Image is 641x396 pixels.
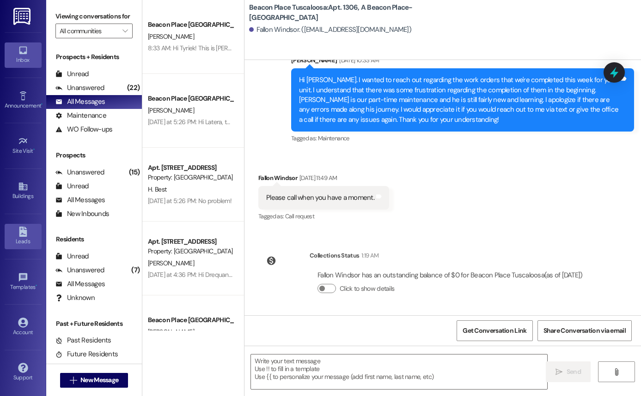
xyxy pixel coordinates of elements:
[148,246,233,256] div: Property: [GEOGRAPHIC_DATA] [GEOGRAPHIC_DATA]
[5,315,42,340] a: Account
[55,349,118,359] div: Future Residents
[567,367,581,377] span: Send
[46,234,142,244] div: Residents
[5,179,42,204] a: Buildings
[148,94,233,103] div: Beacon Place [GEOGRAPHIC_DATA] Prospect
[291,132,634,145] div: Tagged as:
[340,284,394,294] label: Click to show details
[55,83,104,93] div: Unanswered
[297,173,337,183] div: [DATE] 11:49 AM
[457,320,532,341] button: Get Conversation Link
[60,373,128,388] button: New Message
[337,55,379,65] div: [DATE] 10:33 AM
[5,270,42,294] a: Templates •
[148,106,194,114] span: [PERSON_NAME]
[129,263,142,277] div: (7)
[13,8,32,25] img: ResiDesk Logo
[55,9,133,24] label: Viewing conversations for
[55,195,105,205] div: All Messages
[55,336,111,345] div: Past Residents
[80,375,118,385] span: New Message
[55,252,89,261] div: Unread
[36,282,37,289] span: •
[55,69,89,79] div: Unread
[148,197,232,205] div: [DATE] at 5:26 PM: No problem!
[148,173,233,182] div: Property: [GEOGRAPHIC_DATA] [GEOGRAPHIC_DATA]
[46,319,142,329] div: Past + Future Residents
[55,209,109,219] div: New Inbounds
[148,237,233,246] div: Apt. [STREET_ADDRESS]
[60,24,118,38] input: All communities
[318,134,349,142] span: Maintenance
[33,146,35,153] span: •
[5,224,42,249] a: Leads
[148,315,233,325] div: Beacon Place [GEOGRAPHIC_DATA] Prospect
[258,173,389,186] div: Fallon Windsor
[55,97,105,107] div: All Messages
[249,3,434,23] b: Beacon Place Tuscaloosa: Apt. 1306, A Beacon Place-[GEOGRAPHIC_DATA]
[55,125,112,134] div: WO Follow-ups
[148,32,194,41] span: [PERSON_NAME]
[41,101,43,108] span: •
[285,212,314,220] span: Call request
[55,181,89,191] div: Unread
[359,251,378,260] div: 1:19 AM
[148,259,194,267] span: [PERSON_NAME]
[543,326,626,336] span: Share Conversation via email
[55,111,106,120] div: Maintenance
[556,368,562,376] i: 
[317,270,582,280] div: Fallon Windsor has an outstanding balance of $0 for Beacon Place Tuscaloosa (as of [DATE])
[266,193,374,203] div: Please call when you have a moment.
[148,185,166,193] span: H. Best
[55,265,104,275] div: Unanswered
[46,52,142,62] div: Prospects + Residents
[310,251,359,260] div: Collections Status
[148,20,233,30] div: Beacon Place [GEOGRAPHIC_DATA] Prospect
[125,81,142,95] div: (22)
[537,320,632,341] button: Share Conversation via email
[148,163,233,173] div: Apt. [STREET_ADDRESS]
[127,165,142,180] div: (15)
[463,326,526,336] span: Get Conversation Link
[122,27,128,35] i: 
[546,361,591,382] button: Send
[46,150,142,160] div: Prospects
[5,133,42,158] a: Site Visit •
[55,293,95,303] div: Unknown
[5,42,42,67] a: Inbox
[291,55,634,68] div: [PERSON_NAME]
[613,368,620,376] i: 
[299,75,619,125] div: Hi [PERSON_NAME]. I wanted to reach out regarding the work orders that we're completed this week ...
[249,25,411,35] div: Fallon Windsor. ([EMAIL_ADDRESS][DOMAIN_NAME])
[55,168,104,177] div: Unanswered
[70,377,77,384] i: 
[55,279,105,289] div: All Messages
[5,360,42,385] a: Support
[258,210,389,223] div: Tagged as:
[148,328,194,336] span: [PERSON_NAME]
